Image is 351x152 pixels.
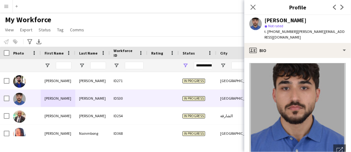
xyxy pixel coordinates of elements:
[3,26,16,34] a: View
[56,62,72,69] input: First Name Filter Input
[183,131,205,136] span: In progress
[264,18,306,23] div: [PERSON_NAME]
[220,51,227,55] span: City
[264,29,297,34] span: t. [PHONE_NUMBER]
[75,72,110,89] div: [PERSON_NAME]
[216,90,254,107] div: [GEOGRAPHIC_DATA]
[216,72,254,89] div: [GEOGRAPHIC_DATA]
[244,43,351,58] div: Bio
[90,62,106,69] input: Last Name Filter Input
[13,128,26,140] img: Abigail Nainmbong
[125,62,144,69] input: Workforce ID Filter Input
[183,79,205,83] span: In progress
[36,26,53,34] a: Status
[183,63,188,68] button: Open Filter Menu
[183,114,205,118] span: In progress
[79,51,98,55] span: Last Name
[216,107,254,124] div: الشارقة
[231,62,250,69] input: City Filter Input
[244,3,351,11] h3: Profile
[39,27,51,33] span: Status
[75,125,110,142] div: Nainmbong
[110,107,147,124] div: ID254
[75,90,110,107] div: [PERSON_NAME]
[67,26,87,34] a: Comms
[110,90,147,107] div: ID530
[79,63,85,68] button: Open Filter Menu
[13,51,24,55] span: Photo
[183,51,195,55] span: Status
[55,26,66,34] a: Tag
[151,51,163,55] span: Rating
[264,29,345,39] span: | [PERSON_NAME][EMAIL_ADDRESS][DOMAIN_NAME]
[35,38,43,45] app-action-btn: Export XLSX
[75,107,110,124] div: [PERSON_NAME]
[268,24,283,28] span: Not rated
[114,63,119,68] button: Open Filter Menu
[41,125,75,142] div: [PERSON_NAME]
[110,72,147,89] div: ID271
[13,93,26,105] img: Abdullah Alnounou
[114,48,136,58] span: Workforce ID
[13,110,26,123] img: Abel Ukaegbu
[41,72,75,89] div: [PERSON_NAME]
[110,125,147,142] div: ID368
[41,107,75,124] div: [PERSON_NAME]
[45,63,50,68] button: Open Filter Menu
[70,27,84,33] span: Comms
[41,90,75,107] div: [PERSON_NAME]
[26,38,34,45] app-action-btn: Advanced filters
[13,75,26,88] img: Abdul Hannan
[18,26,35,34] a: Export
[20,27,32,33] span: Export
[216,125,254,142] div: [GEOGRAPHIC_DATA]
[57,27,64,33] span: Tag
[45,51,64,55] span: First Name
[183,96,205,101] span: In progress
[5,27,14,33] span: View
[5,15,51,24] span: My Workforce
[220,63,226,68] button: Open Filter Menu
